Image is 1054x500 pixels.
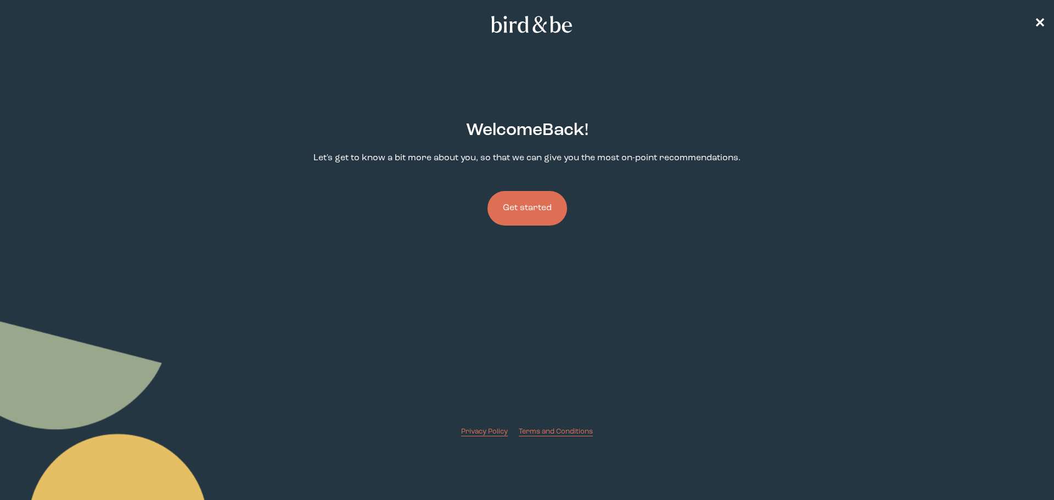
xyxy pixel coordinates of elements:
[466,118,588,143] h2: Welcome Back !
[999,448,1043,489] iframe: Gorgias live chat messenger
[1034,15,1045,34] a: ✕
[487,191,567,226] button: Get started
[313,152,741,165] p: Let's get to know a bit more about you, so that we can give you the most on-point recommendations.
[519,426,593,437] a: Terms and Conditions
[1034,18,1045,31] span: ✕
[487,173,567,243] a: Get started
[519,428,593,435] span: Terms and Conditions
[461,428,508,435] span: Privacy Policy
[461,426,508,437] a: Privacy Policy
